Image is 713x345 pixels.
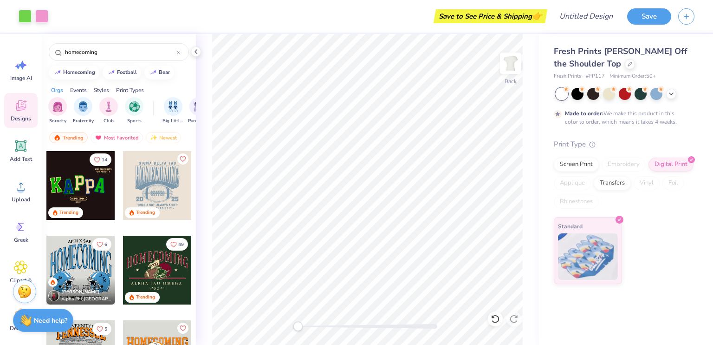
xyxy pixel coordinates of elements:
img: trending.gif [53,134,61,141]
div: Digital Print [648,158,694,172]
span: Designs [11,115,31,122]
span: Fresh Prints [PERSON_NAME] Off the Shoulder Top [554,46,687,69]
div: Transfers [594,176,631,190]
button: bear [144,66,174,80]
img: Sports Image [129,101,140,112]
div: Trending [136,209,155,216]
div: Print Types [116,86,144,94]
div: Most Favorited [91,132,143,143]
img: Sorority Image [52,101,63,112]
button: filter button [188,97,209,125]
strong: Made to order: [565,110,603,117]
button: Like [177,153,188,165]
span: Decorate [10,325,32,332]
span: 14 [102,158,107,162]
input: Untitled Design [552,7,620,26]
div: Applique [554,176,591,190]
div: filter for Fraternity [73,97,94,125]
button: filter button [162,97,184,125]
span: 👉 [532,10,542,21]
img: Fraternity Image [78,101,88,112]
img: most_fav.gif [95,134,102,141]
div: filter for Sports [125,97,143,125]
div: homecoming [63,70,95,75]
button: football [103,66,141,80]
div: filter for Club [99,97,118,125]
button: Like [177,323,188,334]
img: trend_line.gif [54,70,61,75]
div: filter for Sorority [48,97,67,125]
img: trend_line.gif [108,70,115,75]
button: filter button [99,97,118,125]
div: Trending [136,294,155,301]
div: football [117,70,137,75]
div: bear [159,70,170,75]
button: filter button [125,97,143,125]
input: Try "Alpha" [64,47,177,57]
img: trend_line.gif [149,70,157,75]
div: Events [70,86,87,94]
strong: Need help? [34,316,67,325]
div: Orgs [51,86,63,94]
div: filter for Big Little Reveal [162,97,184,125]
div: Screen Print [554,158,599,172]
span: Fresh Prints [554,73,581,80]
span: Image AI [10,74,32,82]
button: homecoming [49,66,99,80]
span: 49 [178,242,184,247]
span: Fraternity [73,118,94,125]
span: Clipart & logos [6,277,36,292]
span: Greek [14,236,28,244]
span: Minimum Order: 50 + [609,73,656,80]
span: Big Little Reveal [162,118,184,125]
div: We make this product in this color to order, which means it takes 4 weeks. [565,109,679,126]
img: Standard [558,233,618,280]
img: Club Image [104,101,114,112]
span: 5 [104,327,107,332]
span: # FP117 [586,73,605,80]
span: Sorority [49,118,66,125]
img: Big Little Reveal Image [168,101,178,112]
div: Vinyl [634,176,660,190]
div: Rhinestones [554,195,599,209]
img: Back [501,54,520,73]
span: [PERSON_NAME] [61,289,100,295]
span: 6 [104,242,107,247]
div: Newest [146,132,181,143]
span: Upload [12,196,30,203]
button: Like [92,238,111,251]
div: Embroidery [602,158,646,172]
button: Save [627,8,671,25]
div: Print Type [554,139,694,150]
img: newest.gif [150,134,157,141]
div: filter for Parent's Weekend [188,97,209,125]
span: Standard [558,221,583,231]
div: Foil [662,176,684,190]
span: Sports [127,118,142,125]
span: Parent's Weekend [188,118,209,125]
img: Parent's Weekend Image [194,101,204,112]
div: Accessibility label [293,322,303,331]
div: Styles [94,86,109,94]
span: Add Text [10,155,32,163]
button: Like [92,323,111,335]
span: Club [104,118,114,125]
button: Like [166,238,188,251]
span: Alpha Phi, [GEOGRAPHIC_DATA][PERSON_NAME] [61,296,111,303]
div: Back [505,77,517,86]
button: filter button [73,97,94,125]
div: Trending [59,209,78,216]
div: Save to See Price & Shipping [436,9,545,23]
button: filter button [48,97,67,125]
button: Like [90,153,111,166]
div: Trending [49,132,88,143]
